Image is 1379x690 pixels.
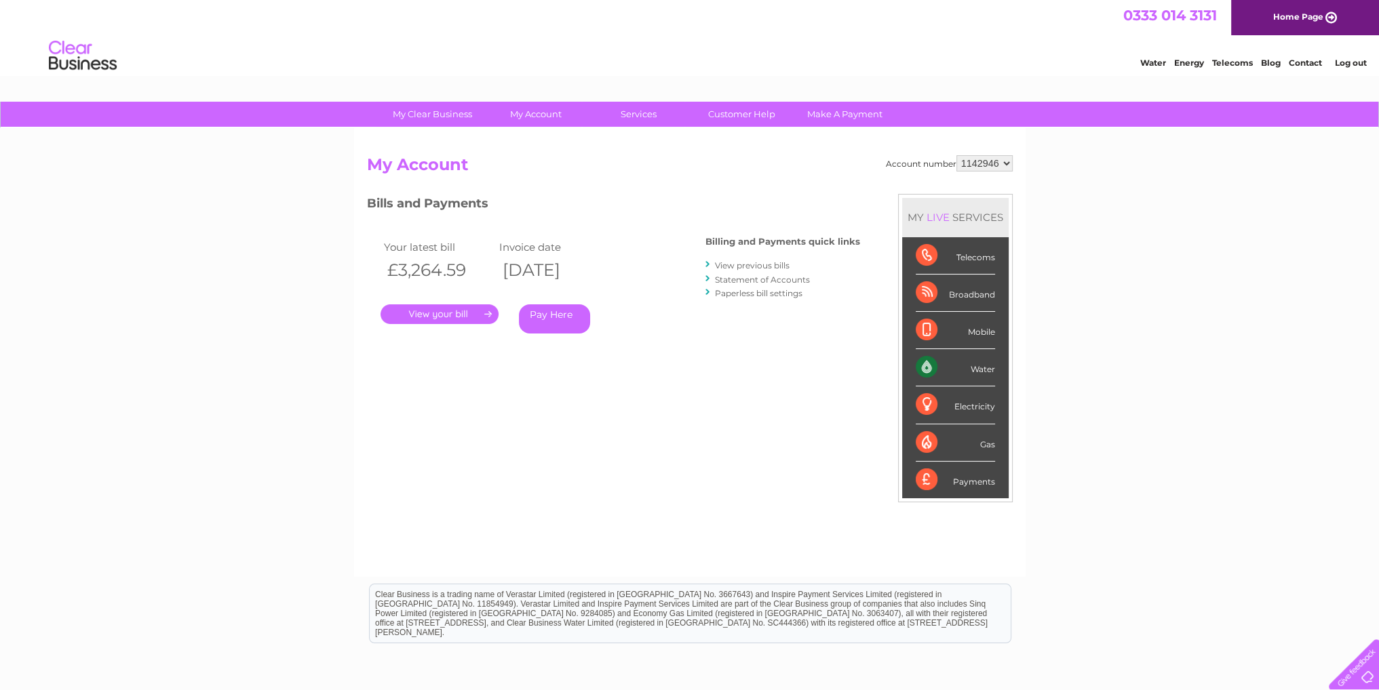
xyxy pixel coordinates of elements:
[480,102,591,127] a: My Account
[1261,58,1281,68] a: Blog
[1289,58,1322,68] a: Contact
[705,237,860,247] h4: Billing and Payments quick links
[916,237,995,275] div: Telecoms
[367,194,860,218] h3: Bills and Payments
[1123,7,1217,24] a: 0333 014 3131
[367,155,1013,181] h2: My Account
[902,198,1009,237] div: MY SERVICES
[381,304,499,324] a: .
[916,275,995,312] div: Broadband
[48,35,117,77] img: logo.png
[370,7,1011,66] div: Clear Business is a trading name of Verastar Limited (registered in [GEOGRAPHIC_DATA] No. 3667643...
[376,102,488,127] a: My Clear Business
[715,260,790,270] a: View previous bills
[1212,58,1253,68] a: Telecoms
[496,238,611,256] td: Invoice date
[519,304,590,333] a: Pay Here
[583,102,695,127] a: Services
[916,386,995,424] div: Electricity
[916,349,995,386] div: Water
[1174,58,1204,68] a: Energy
[789,102,901,127] a: Make A Payment
[916,462,995,498] div: Payments
[1140,58,1166,68] a: Water
[924,211,952,224] div: LIVE
[715,288,802,298] a: Paperless bill settings
[886,155,1013,171] div: Account number
[1334,58,1366,68] a: Log out
[496,256,611,284] th: [DATE]
[715,275,810,285] a: Statement of Accounts
[381,256,496,284] th: £3,264.59
[916,424,995,462] div: Gas
[916,312,995,349] div: Mobile
[381,238,496,256] td: Your latest bill
[686,102,798,127] a: Customer Help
